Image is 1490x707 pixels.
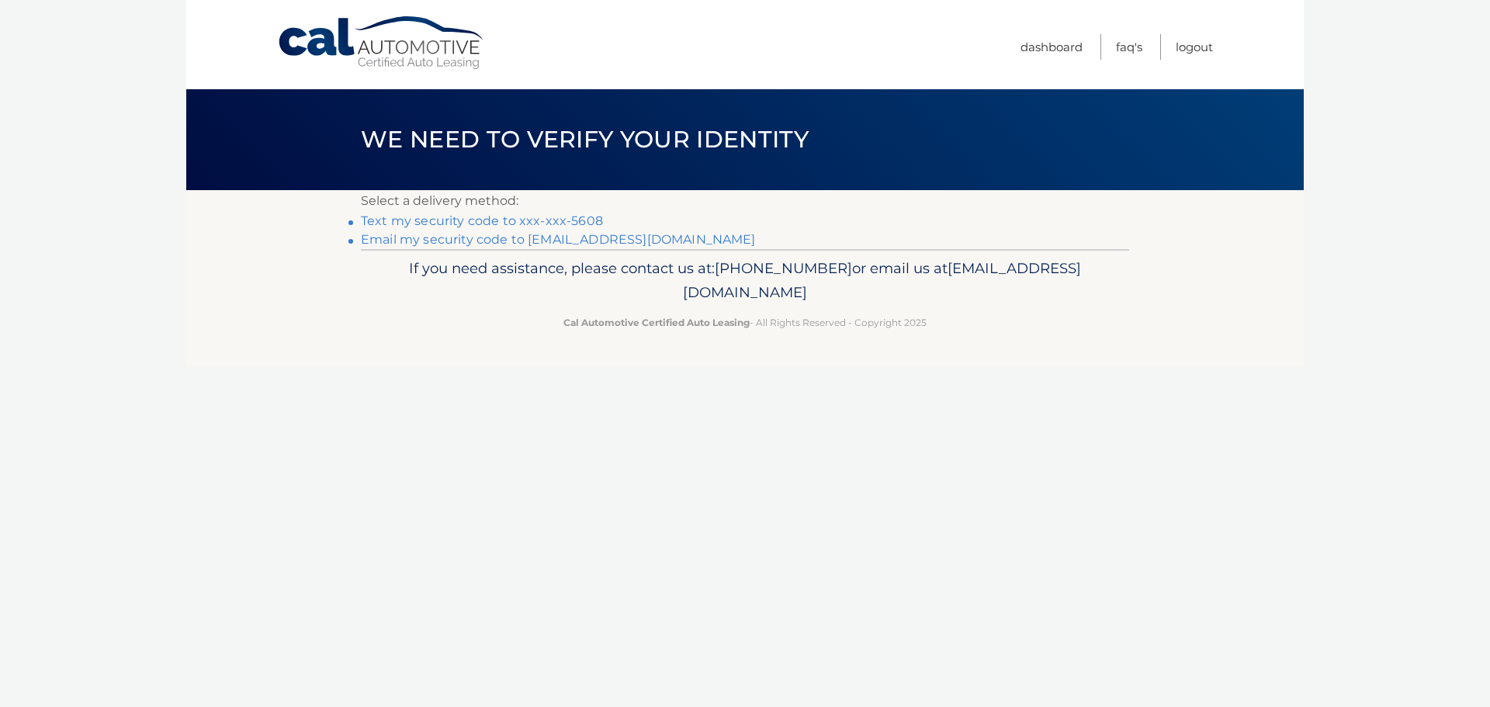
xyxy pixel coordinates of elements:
a: Text my security code to xxx-xxx-5608 [361,213,603,228]
span: We need to verify your identity [361,125,809,154]
a: Logout [1176,34,1213,60]
strong: Cal Automotive Certified Auto Leasing [563,317,750,328]
a: Dashboard [1020,34,1083,60]
p: - All Rights Reserved - Copyright 2025 [371,314,1119,331]
a: Cal Automotive [277,16,487,71]
span: [PHONE_NUMBER] [715,259,852,277]
p: If you need assistance, please contact us at: or email us at [371,256,1119,306]
p: Select a delivery method: [361,190,1129,212]
a: Email my security code to [EMAIL_ADDRESS][DOMAIN_NAME] [361,232,756,247]
a: FAQ's [1116,34,1142,60]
